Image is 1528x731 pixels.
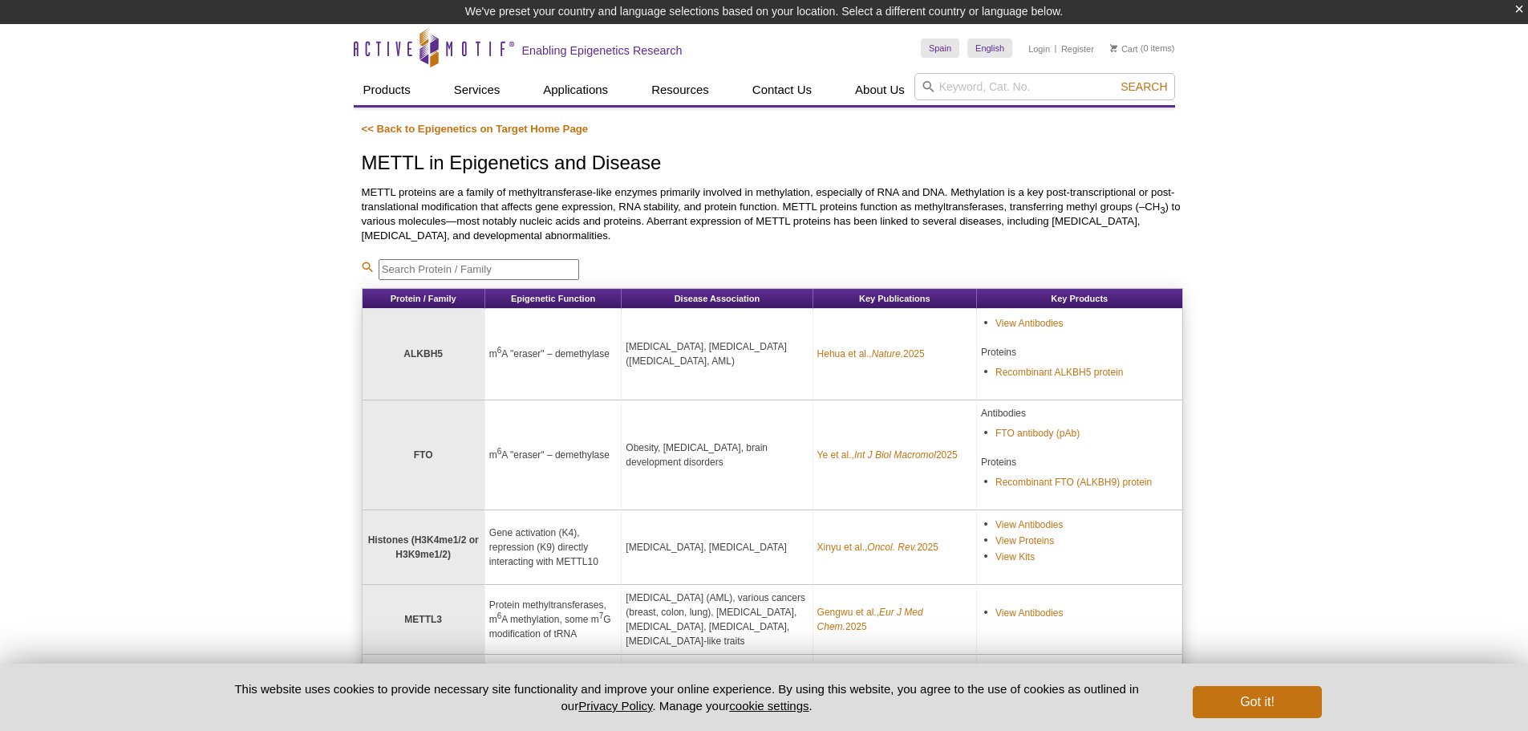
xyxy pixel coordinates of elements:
[817,448,958,462] a: Ye et al.,Int J Biol Macromol2025
[995,606,1064,620] a: View Antibodies
[995,426,1080,441] a: FTO antibody (pAb)
[817,605,972,634] a: Gengwu et al.,Eur J Med Chem.2025
[914,73,1175,100] input: Keyword, Cat. No.
[362,123,589,135] a: << Back to Epigenetics on Target Home Page
[533,75,618,105] a: Applications
[497,447,502,456] sup: 6
[1028,43,1050,55] a: Login
[1061,43,1094,55] a: Register
[981,455,1177,469] p: Proteins
[368,534,479,560] strong: Histones (H3K4me1/2 or H3K9me1/2)
[622,289,813,309] th: Disease Association
[485,309,622,400] td: m A "eraser" – demethylase
[642,75,719,105] a: Resources
[622,585,813,655] td: [MEDICAL_DATA] (AML), various cancers (breast, colon, lung), [MEDICAL_DATA], [MEDICAL_DATA], [MED...
[497,611,502,620] sup: 6
[817,347,925,361] a: Hehua et al.,Nature.2025
[867,542,917,553] em: Oncol. Rev.
[1116,79,1172,94] button: Search
[1121,80,1167,93] span: Search
[622,655,813,716] td: [MEDICAL_DATA]
[444,75,510,105] a: Services
[403,348,443,359] strong: ALKBH5
[1110,43,1138,55] a: Cart
[813,289,977,309] th: Key Publications
[995,316,1064,331] a: View Antibodies
[485,289,622,309] th: Epigenetic Function
[995,550,1035,564] a: View Kits
[872,348,903,359] em: Nature.
[497,346,502,355] sup: 6
[485,655,622,716] td: Recruits METTL3/METTL14 to specific sites
[362,185,1183,243] p: METTL proteins are a family of methyltransferase-like enzymes primarily involved in methylation, ...
[622,400,813,510] td: Obesity, [MEDICAL_DATA], brain development disorders
[414,449,433,461] strong: FTO
[485,510,622,585] td: Gene activation (K4), repression (K9) directly interacting with METTL10
[977,289,1182,309] th: Key Products
[921,39,959,58] a: Spain
[817,540,938,554] a: Xinyu et al.,Oncol. Rev.2025
[981,406,1177,420] p: Antibodies
[622,510,813,585] td: [MEDICAL_DATA], [MEDICAL_DATA]
[485,585,622,655] td: Protein methyltransferases, m A methylation, some m G modification of tRNA
[207,680,1167,714] p: This website uses cookies to provide necessary site functionality and improve your online experie...
[1110,39,1175,58] li: (0 items)
[995,534,1054,548] a: View Proteins
[354,75,420,105] a: Products
[404,614,442,625] strong: METTL3
[729,699,809,713] button: cookie settings
[995,365,1123,380] a: Recombinant ALKBH5 protein
[967,39,1012,58] a: English
[817,607,923,632] em: Eur J Med Chem.
[362,152,1183,176] h1: METTL in Epigenetics and Disease
[363,289,485,309] th: Protein / Family
[981,660,1177,675] p: Antibodies
[599,611,604,620] sup: 7
[981,345,1177,359] p: Proteins
[1193,686,1321,718] button: Got it!
[622,309,813,400] td: [MEDICAL_DATA], [MEDICAL_DATA] ([MEDICAL_DATA], AML)
[1160,205,1165,214] sub: 3
[485,400,622,510] td: m A "eraser" – demethylase
[379,259,579,280] input: Search Protein / Family
[578,699,652,713] a: Privacy Policy
[522,43,683,58] h2: Enabling Epigenetics Research
[995,475,1152,489] a: Recombinant FTO (ALKBH9) protein
[854,449,936,461] em: Int J Biol Macromol
[743,75,821,105] a: Contact Us
[1110,44,1117,52] img: Your Cart
[845,75,914,105] a: About Us
[995,518,1064,532] a: View Antibodies
[1055,39,1057,58] li: |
